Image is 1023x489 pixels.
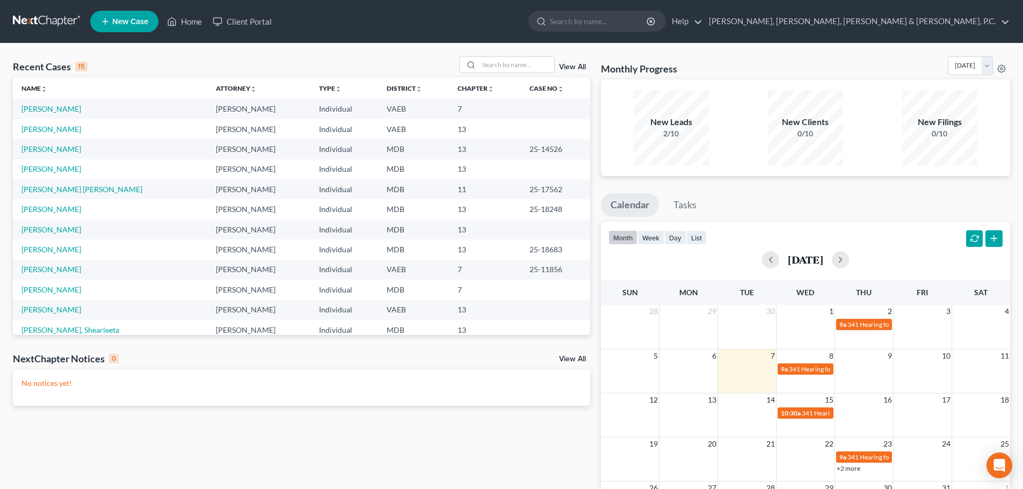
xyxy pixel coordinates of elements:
td: [PERSON_NAME] [207,159,310,179]
div: 0/10 [768,128,843,139]
a: Case Nounfold_more [529,84,564,92]
td: [PERSON_NAME] [207,179,310,199]
a: Client Portal [207,12,277,31]
td: Individual [310,179,378,199]
td: 13 [449,220,521,239]
span: 9a [781,365,788,373]
a: [PERSON_NAME], [PERSON_NAME], [PERSON_NAME] & [PERSON_NAME], P.C. [703,12,1010,31]
span: 1 [828,305,835,318]
td: [PERSON_NAME] [207,199,310,219]
span: 29 [707,305,717,318]
div: Open Intercom Messenger [986,452,1012,478]
td: 13 [449,300,521,320]
a: Home [162,12,207,31]
a: View All [559,63,586,71]
div: New Filings [902,116,977,128]
a: [PERSON_NAME] [21,164,81,173]
a: Calendar [601,193,659,217]
td: 13 [449,119,521,139]
span: Sun [622,288,638,297]
span: 25 [999,437,1010,450]
span: 23 [882,437,893,450]
td: MDB [378,280,449,300]
span: Tue [740,288,754,297]
td: 25-18248 [521,199,590,219]
button: day [664,230,686,245]
div: 15 [75,62,88,71]
td: VAEB [378,99,449,119]
span: 2 [887,305,893,318]
td: Individual [310,220,378,239]
input: Search by name... [479,57,554,72]
i: unfold_more [557,86,564,92]
p: No notices yet! [21,378,582,389]
td: VAEB [378,119,449,139]
td: Individual [310,159,378,179]
td: [PERSON_NAME] [207,239,310,259]
span: 28 [648,305,659,318]
span: 10:30a [781,409,801,417]
span: 24 [941,437,952,450]
span: 30 [765,305,776,318]
a: Help [666,12,702,31]
button: week [637,230,664,245]
span: 22 [824,437,835,450]
span: 341 Hearing for [PERSON_NAME] [789,365,885,373]
span: Sat [974,288,988,297]
td: MDB [378,139,449,159]
div: NextChapter Notices [13,352,119,365]
td: [PERSON_NAME] [207,260,310,280]
td: MDB [378,239,449,259]
td: MDB [378,220,449,239]
span: Mon [679,288,698,297]
div: New Leads [634,116,709,128]
i: unfold_more [41,86,47,92]
div: New Clients [768,116,843,128]
a: [PERSON_NAME] [21,245,81,254]
td: [PERSON_NAME] [207,119,310,139]
a: [PERSON_NAME] [21,205,81,214]
span: Fri [917,288,928,297]
span: Thu [856,288,872,297]
span: 21 [765,437,776,450]
a: [PERSON_NAME] [21,104,81,113]
td: 25-14526 [521,139,590,159]
span: 3 [945,305,952,318]
span: 14 [765,393,776,406]
td: 13 [449,199,521,219]
span: 12 [648,393,659,406]
i: unfold_more [250,86,257,92]
span: 8 [828,349,835,362]
td: MDB [378,320,449,340]
td: Individual [310,139,378,159]
span: 5 [652,349,659,362]
span: 16 [882,393,893,406]
td: 25-18683 [521,239,590,259]
td: Individual [310,300,378,320]
span: 341 Hearing for [PERSON_NAME]-El, [PERSON_NAME] [802,409,959,417]
span: 9a [839,453,846,461]
td: 25-17562 [521,179,590,199]
td: [PERSON_NAME] [207,220,310,239]
a: [PERSON_NAME] [21,125,81,134]
a: Attorneyunfold_more [216,84,257,92]
h2: [DATE] [788,254,823,265]
td: 7 [449,99,521,119]
span: 19 [648,437,659,450]
td: Individual [310,99,378,119]
td: Individual [310,280,378,300]
td: Individual [310,199,378,219]
span: 13 [707,393,717,406]
div: 0/10 [902,128,977,139]
input: Search by name... [550,11,648,31]
div: 0 [109,354,119,363]
a: [PERSON_NAME] [21,265,81,274]
button: month [608,230,637,245]
a: [PERSON_NAME] [21,285,81,294]
a: Typeunfold_more [319,84,342,92]
i: unfold_more [488,86,494,92]
td: 13 [449,239,521,259]
span: 18 [999,393,1010,406]
td: Individual [310,260,378,280]
td: VAEB [378,300,449,320]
